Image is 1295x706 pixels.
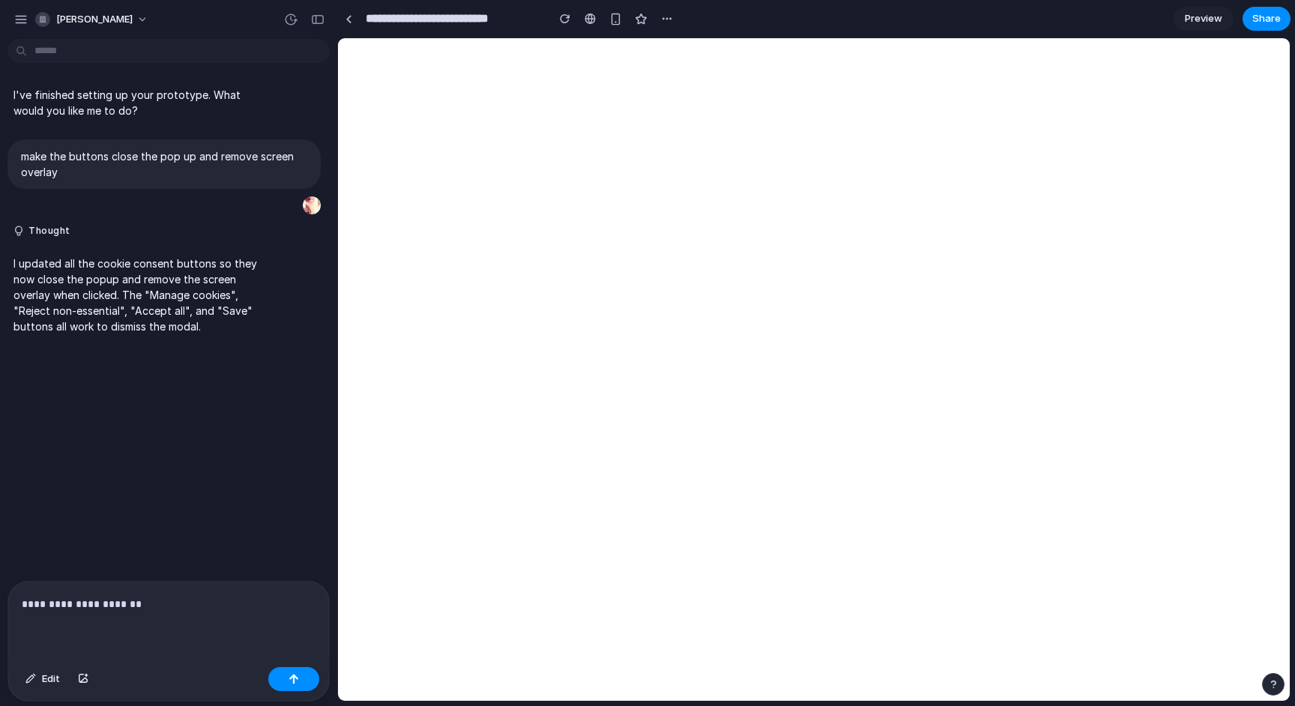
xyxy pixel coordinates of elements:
span: [PERSON_NAME] [56,12,133,27]
button: [PERSON_NAME] [29,7,156,31]
p: I've finished setting up your prototype. What would you like me to do? [13,87,264,118]
p: make the buttons close the pop up and remove screen overlay [21,148,307,180]
span: Share [1252,11,1281,26]
button: Share [1243,7,1291,31]
button: Edit [18,667,67,691]
span: Edit [42,672,60,687]
p: I updated all the cookie consent buttons so they now close the popup and remove the screen overla... [13,256,264,334]
span: Preview [1185,11,1222,26]
a: Preview [1174,7,1234,31]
